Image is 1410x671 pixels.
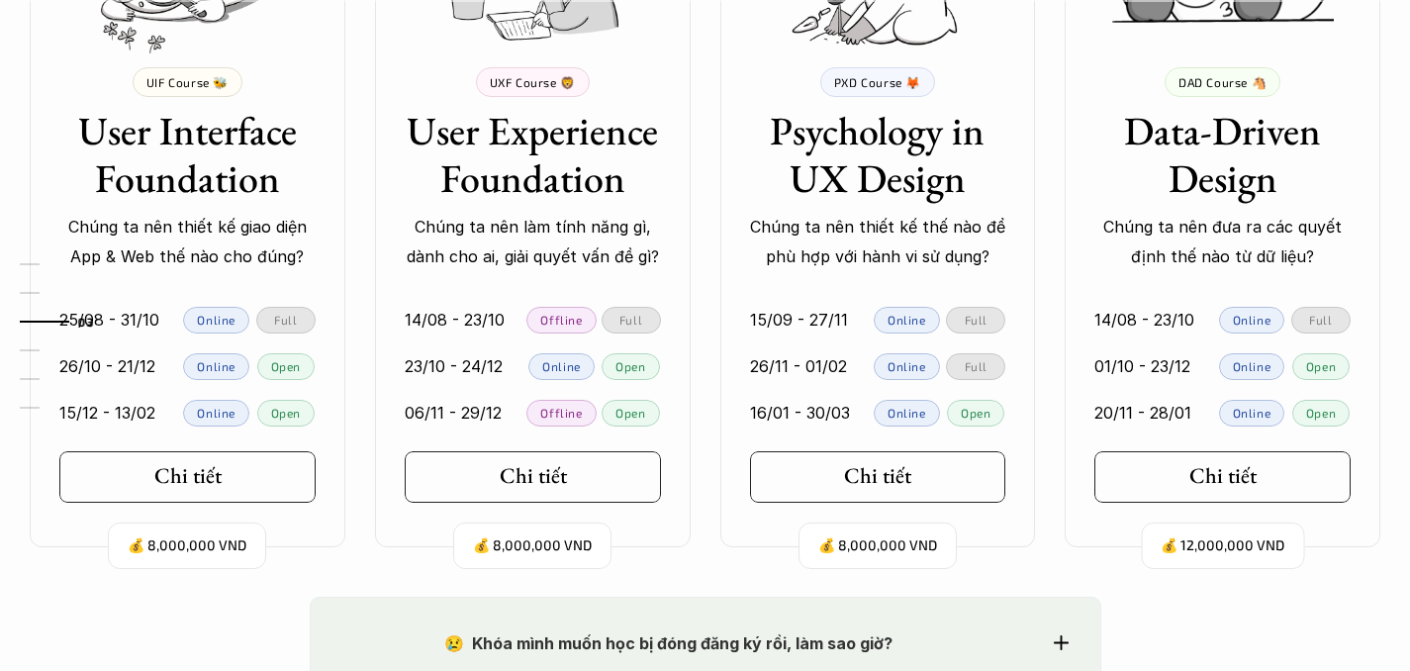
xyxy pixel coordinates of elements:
[500,463,567,489] h5: Chi tiết
[540,406,582,420] p: Offline
[128,532,246,559] p: 💰 8,000,000 VND
[473,532,592,559] p: 💰 8,000,000 VND
[271,359,301,373] p: Open
[1094,212,1351,272] p: Chúng ta nên đưa ra các quyết định thế nào từ dữ liệu?
[405,398,502,428] p: 06/11 - 29/12
[1233,359,1271,373] p: Online
[271,406,301,420] p: Open
[405,351,503,381] p: 23/10 - 24/12
[146,75,229,89] p: UIF Course 🐝
[615,359,645,373] p: Open
[197,313,235,327] p: Online
[405,451,661,503] a: Chi tiết
[1189,463,1257,489] h5: Chi tiết
[490,75,576,89] p: UXF Course 🦁
[1094,305,1194,335] p: 14/08 - 23/10
[888,313,926,327] p: Online
[1306,359,1336,373] p: Open
[750,351,847,381] p: 26/11 - 01/02
[750,451,1006,503] a: Chi tiết
[888,359,926,373] p: Online
[1306,406,1336,420] p: Open
[844,463,911,489] h5: Chi tiết
[542,359,581,373] p: Online
[444,633,893,653] strong: 😢 Khóa mình muốn học bị đóng đăng ký rồi, làm sao giờ?
[961,406,990,420] p: Open
[619,313,642,327] p: Full
[405,305,505,335] p: 14/08 - 23/10
[1309,313,1332,327] p: Full
[965,359,987,373] p: Full
[1094,451,1351,503] a: Chi tiết
[750,305,848,335] p: 15/09 - 27/11
[540,313,582,327] p: Offline
[405,212,661,272] p: Chúng ta nên làm tính năng gì, dành cho ai, giải quyết vấn đề gì?
[274,313,297,327] p: Full
[197,359,235,373] p: Online
[1161,532,1284,559] p: 💰 12,000,000 VND
[818,532,937,559] p: 💰 8,000,000 VND
[154,463,222,489] h5: Chi tiết
[750,107,1006,202] h3: Psychology in UX Design
[834,75,921,89] p: PXD Course 🦊
[1094,351,1190,381] p: 01/10 - 23/12
[1233,313,1271,327] p: Online
[1233,406,1271,420] p: Online
[1094,107,1351,202] h3: Data-Driven Design
[1094,398,1191,428] p: 20/11 - 28/01
[78,314,94,328] strong: 03
[965,313,987,327] p: Full
[750,398,850,428] p: 16/01 - 30/03
[888,406,926,420] p: Online
[615,406,645,420] p: Open
[405,107,661,202] h3: User Experience Foundation
[197,406,235,420] p: Online
[1178,75,1267,89] p: DAD Course 🐴
[750,212,1006,272] p: Chúng ta nên thiết kế thế nào để phù hợp với hành vi sử dụng?
[20,310,114,334] a: 03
